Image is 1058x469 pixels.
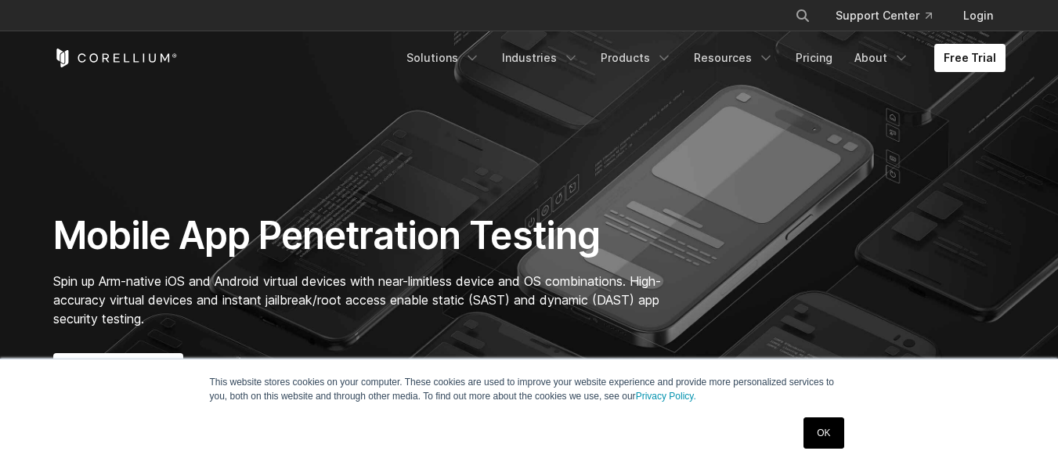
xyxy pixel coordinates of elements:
div: Navigation Menu [776,2,1006,30]
a: Corellium Home [53,49,178,67]
h1: Mobile App Penetration Testing [53,212,677,259]
a: Support Center [823,2,944,30]
p: This website stores cookies on your computer. These cookies are used to improve your website expe... [210,375,849,403]
a: Login [951,2,1006,30]
a: Free Trial [934,44,1006,72]
span: Spin up Arm-native iOS and Android virtual devices with near-limitless device and OS combinations... [53,273,661,326]
a: Products [591,44,681,72]
a: About [845,44,919,72]
a: Solutions [397,44,489,72]
a: Privacy Policy. [636,391,696,402]
a: Resources [684,44,783,72]
button: Search [789,2,817,30]
a: Industries [493,44,588,72]
a: Pricing [786,44,842,72]
a: OK [803,417,843,449]
div: Navigation Menu [397,44,1006,72]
